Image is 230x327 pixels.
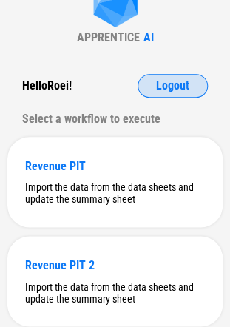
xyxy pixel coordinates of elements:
[22,107,208,131] div: Select a workflow to execute
[77,30,140,44] div: APPRENTICE
[25,159,205,173] div: Revenue PIT
[143,30,154,44] div: AI
[25,258,205,272] div: Revenue PIT 2
[22,74,72,98] div: Hello Roei !
[138,74,208,98] button: Logout
[25,181,205,205] div: Import the data from the data sheets and update the summary sheet
[156,80,189,92] span: Logout
[25,280,205,304] div: Import the data from the data sheets and update the summary sheet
